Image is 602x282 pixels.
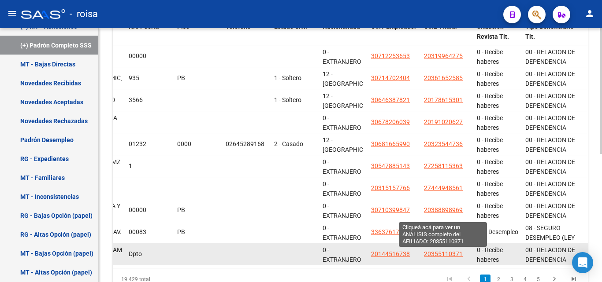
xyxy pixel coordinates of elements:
div: Open Intercom Messenger [572,252,593,273]
div: PB [177,227,219,237]
span: 00 - RELACION DE DEPENDENCIA [525,136,575,154]
span: 0 - Recibe haberes regularmente [477,246,513,274]
mat-icon: person [584,8,595,19]
span: 30646387821 [371,96,410,103]
span: 20319964275 [424,52,463,59]
span: 00 - RELACION DE DEPENDENCIA [525,180,575,198]
span: 0 - EXTRANJERO DESCONOCIDO [323,114,365,142]
datatable-header-cell: Tipo Beneficiario Tit. [522,17,588,46]
span: 0 - Recibe haberes regularmente [477,158,513,186]
span: 20361652585 [424,74,463,81]
datatable-header-cell: CUIT Empleador [368,17,420,46]
span: 12 - [GEOGRAPHIC_DATA] [323,70,382,88]
span: 0 - EXTRANJERO DESCONOCIDO [323,180,365,208]
span: 12 - [GEOGRAPHIC_DATA] [323,92,382,110]
span: 20355110371 [424,250,463,257]
span: 30710399847 [371,206,410,213]
datatable-header-cell: Teléfono [222,17,271,46]
div: 02645289168 [226,139,267,149]
span: 20144516738 [371,250,410,257]
span: 30678206039 [371,118,410,125]
span: Tipo Beneficiario Tit. [525,23,574,40]
span: 1 - Soltero [274,96,301,103]
div: 3566 [129,95,170,105]
span: 0 - Recibe haberes regularmente [477,202,513,230]
span: 1 - Soltero [274,74,301,81]
div: 00000 [129,51,170,61]
div: 00000 [129,205,170,215]
span: 0 - Recibe haberes regularmente [477,70,513,98]
span: 20388898969 [424,206,463,213]
span: 00 - RELACION DE DEPENDENCIA [525,246,575,264]
datatable-header-cell: Nro Puerta [125,17,174,46]
span: 00 - RELACION DE DEPENDENCIA [525,202,575,220]
span: 0 - EXTRANJERO DESCONOCIDO [323,246,365,274]
mat-icon: menu [7,8,18,19]
span: 27444948561 [424,184,463,191]
span: - roisa [70,4,98,24]
span: Situacion Revista Tit. [477,23,509,40]
div: 0000 [177,139,219,149]
span: 20178615301 [424,96,463,103]
span: 20315157766 [371,184,410,191]
span: 30547885143 [371,162,410,169]
span: 33637617449 [371,228,410,235]
span: 27392792886 [424,228,463,235]
span: 00 - RELACION DE DEPENDENCIA [525,114,575,132]
span: 0 - EXTRANJERO DESCONOCIDO [323,202,365,230]
datatable-header-cell: Situacion Revista Tit. [473,17,522,46]
span: 0 - Recibe haberes regularmente [477,48,513,76]
span: 13 - Desempleo [477,228,518,235]
span: 30712253653 [371,52,410,59]
span: 0 - Recibe haberes regularmente [477,180,513,208]
span: 20323544736 [424,140,463,147]
span: 0 - EXTRANJERO DESCONOCIDO [323,158,365,186]
div: 00083 [129,227,170,237]
span: 30681665990 [371,140,410,147]
div: PB [177,205,219,215]
div: PB [177,73,219,83]
datatable-header-cell: Piso [174,17,222,46]
datatable-header-cell: CUIL Titular [420,17,473,46]
span: 12 - [GEOGRAPHIC_DATA] [323,136,382,154]
span: 27258115363 [424,162,463,169]
div: 935 [129,73,170,83]
span: 2 - Casado [274,140,303,147]
span: 0 - EXTRANJERO DESCONOCIDO [323,224,365,252]
div: 1 [129,161,170,171]
span: 0 - Recibe haberes regularmente [477,114,513,142]
span: 0 - EXTRANJERO DESCONOCIDO [323,48,365,76]
span: 00 - RELACION DE DEPENDENCIA [525,48,575,66]
datatable-header-cell: Nacionalidad [319,17,368,46]
span: 20191020627 [424,118,463,125]
span: 00 - RELACION DE DEPENDENCIA [525,92,575,110]
datatable-header-cell: Estado Civil [271,17,319,46]
span: 30714702404 [371,74,410,81]
div: Dpto [129,249,170,259]
span: 0 - Recibe haberes regularmente [477,92,513,120]
span: 08 - SEGURO DESEMPLEO (LEY 24.013) [525,224,575,252]
div: 01232 [129,139,170,149]
span: 00 - RELACION DE DEPENDENCIA [525,70,575,88]
span: 0 - Recibe haberes regularmente [477,136,513,164]
span: 00 - RELACION DE DEPENDENCIA [525,158,575,176]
